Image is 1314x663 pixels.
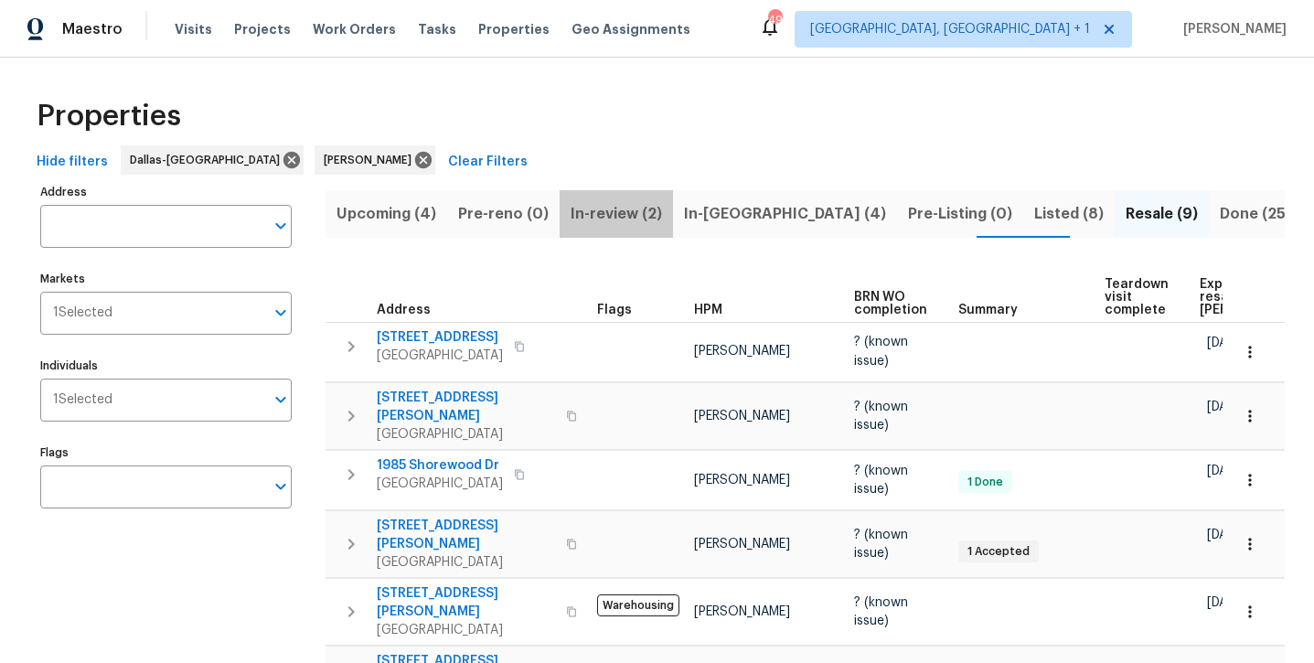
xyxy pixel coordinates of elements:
[1207,465,1245,477] span: [DATE]
[478,20,550,38] span: Properties
[1220,201,1301,227] span: Done (256)
[377,553,555,572] span: [GEOGRAPHIC_DATA]
[694,474,790,487] span: [PERSON_NAME]
[1176,20,1287,38] span: [PERSON_NAME]
[1207,401,1245,413] span: [DATE]
[684,201,886,227] span: In-[GEOGRAPHIC_DATA] (4)
[377,584,555,621] span: [STREET_ADDRESS][PERSON_NAME]
[694,304,722,316] span: HPM
[37,107,181,125] span: Properties
[1034,201,1104,227] span: Listed (8)
[694,538,790,551] span: [PERSON_NAME]
[40,447,292,458] label: Flags
[37,151,108,174] span: Hide filters
[768,11,781,29] div: 49
[377,347,503,365] span: [GEOGRAPHIC_DATA]
[1207,337,1245,349] span: [DATE]
[377,475,503,493] span: [GEOGRAPHIC_DATA]
[337,201,436,227] span: Upcoming (4)
[854,465,908,496] span: ? (known issue)
[268,213,294,239] button: Open
[854,336,908,367] span: ? (known issue)
[1105,278,1169,316] span: Teardown visit complete
[1207,529,1245,541] span: [DATE]
[597,304,632,316] span: Flags
[377,328,503,347] span: [STREET_ADDRESS]
[268,474,294,499] button: Open
[377,621,555,639] span: [GEOGRAPHIC_DATA]
[377,456,503,475] span: 1985 Shorewood Dr
[960,544,1037,560] span: 1 Accepted
[268,300,294,326] button: Open
[810,20,1090,38] span: [GEOGRAPHIC_DATA], [GEOGRAPHIC_DATA] + 1
[854,401,908,432] span: ? (known issue)
[53,305,112,321] span: 1 Selected
[908,201,1012,227] span: Pre-Listing (0)
[377,425,555,444] span: [GEOGRAPHIC_DATA]
[324,151,419,169] span: [PERSON_NAME]
[854,596,908,627] span: ? (known issue)
[315,145,435,175] div: [PERSON_NAME]
[448,151,528,174] span: Clear Filters
[958,304,1018,316] span: Summary
[441,145,535,179] button: Clear Filters
[377,517,555,553] span: [STREET_ADDRESS][PERSON_NAME]
[418,23,456,36] span: Tasks
[29,145,115,179] button: Hide filters
[313,20,396,38] span: Work Orders
[458,201,549,227] span: Pre-reno (0)
[854,291,927,316] span: BRN WO completion
[40,273,292,284] label: Markets
[1200,278,1303,316] span: Expected resale [PERSON_NAME]
[130,151,287,169] span: Dallas-[GEOGRAPHIC_DATA]
[268,387,294,412] button: Open
[175,20,212,38] span: Visits
[40,187,292,198] label: Address
[377,389,555,425] span: [STREET_ADDRESS][PERSON_NAME]
[40,360,292,371] label: Individuals
[960,475,1010,490] span: 1 Done
[62,20,123,38] span: Maestro
[571,201,662,227] span: In-review (2)
[121,145,304,175] div: Dallas-[GEOGRAPHIC_DATA]
[694,410,790,422] span: [PERSON_NAME]
[1207,596,1245,609] span: [DATE]
[854,529,908,560] span: ? (known issue)
[377,304,431,316] span: Address
[234,20,291,38] span: Projects
[1126,201,1198,227] span: Resale (9)
[694,345,790,358] span: [PERSON_NAME]
[572,20,690,38] span: Geo Assignments
[597,594,679,616] span: Warehousing
[53,392,112,408] span: 1 Selected
[694,605,790,618] span: [PERSON_NAME]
